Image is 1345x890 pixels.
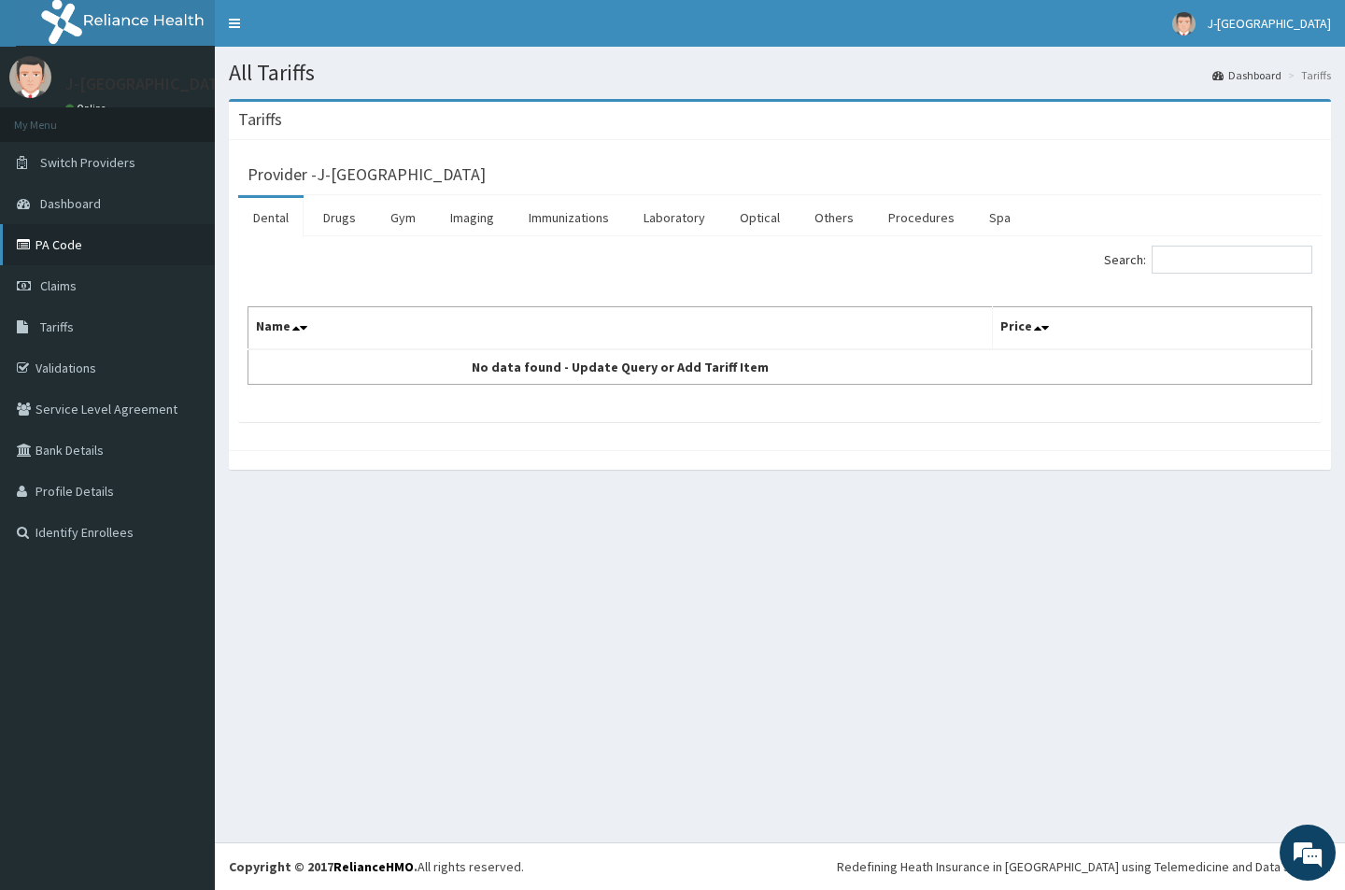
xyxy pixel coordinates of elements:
[40,154,135,171] span: Switch Providers
[1207,15,1331,32] span: J-[GEOGRAPHIC_DATA]
[974,198,1026,237] a: Spa
[40,277,77,294] span: Claims
[800,198,869,237] a: Others
[1283,67,1331,83] li: Tariffs
[1104,246,1312,274] label: Search:
[248,166,486,183] h3: Provider - J-[GEOGRAPHIC_DATA]
[837,857,1331,876] div: Redefining Heath Insurance in [GEOGRAPHIC_DATA] using Telemedicine and Data Science!
[1212,67,1281,83] a: Dashboard
[308,198,371,237] a: Drugs
[248,307,993,350] th: Name
[229,858,418,875] strong: Copyright © 2017 .
[248,349,993,385] td: No data found - Update Query or Add Tariff Item
[514,198,624,237] a: Immunizations
[873,198,970,237] a: Procedures
[65,76,234,92] p: J-[GEOGRAPHIC_DATA]
[1152,246,1312,274] input: Search:
[993,307,1312,350] th: Price
[9,56,51,98] img: User Image
[238,198,304,237] a: Dental
[229,61,1331,85] h1: All Tariffs
[375,198,431,237] a: Gym
[1172,12,1196,35] img: User Image
[215,842,1345,890] footer: All rights reserved.
[40,318,74,335] span: Tariffs
[435,198,509,237] a: Imaging
[65,102,110,115] a: Online
[629,198,720,237] a: Laboratory
[725,198,795,237] a: Optical
[40,195,101,212] span: Dashboard
[333,858,414,875] a: RelianceHMO
[238,111,282,128] h3: Tariffs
